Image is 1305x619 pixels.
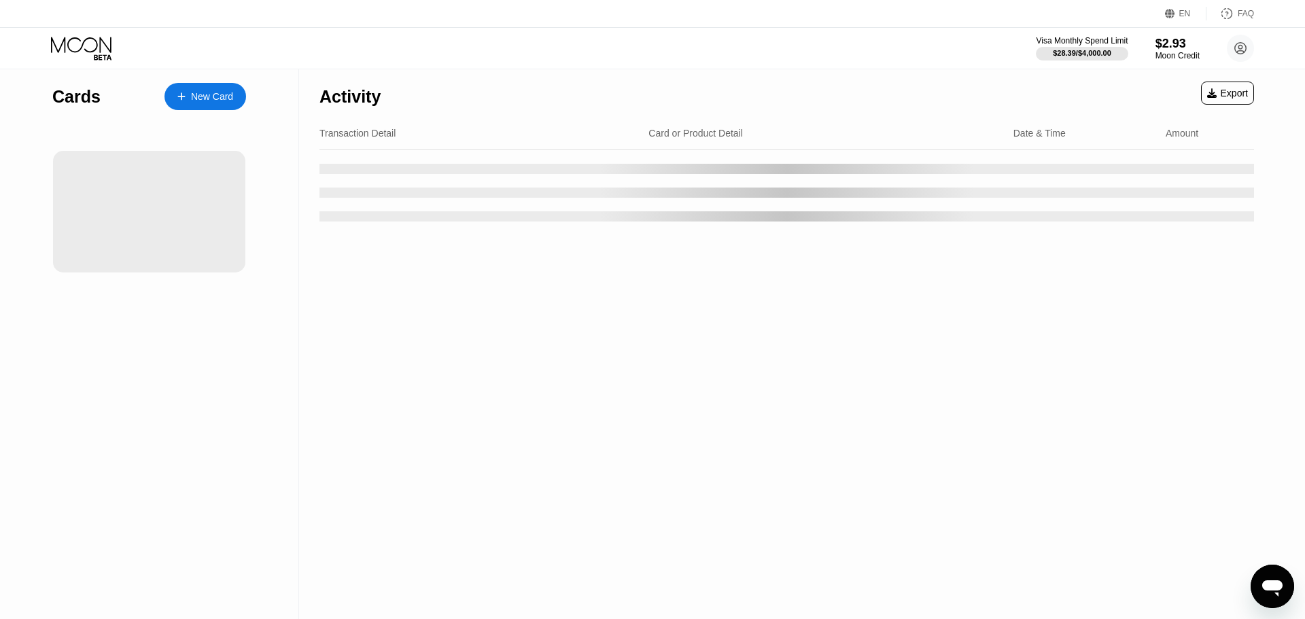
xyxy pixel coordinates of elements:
div: Date & Time [1013,128,1066,139]
div: New Card [164,83,246,110]
div: $2.93 [1155,37,1200,51]
div: $28.39 / $4,000.00 [1053,49,1111,57]
div: Moon Credit [1155,51,1200,60]
div: Visa Monthly Spend Limit$28.39/$4,000.00 [1036,36,1128,60]
div: EN [1179,9,1191,18]
div: Visa Monthly Spend Limit [1036,36,1128,46]
div: Activity [319,87,381,107]
div: EN [1165,7,1206,20]
div: $2.93Moon Credit [1155,37,1200,60]
div: New Card [191,91,233,103]
div: FAQ [1238,9,1254,18]
div: Export [1207,88,1248,99]
div: Export [1201,82,1254,105]
iframe: Button to launch messaging window [1251,565,1294,608]
div: Cards [52,87,101,107]
div: FAQ [1206,7,1254,20]
div: Card or Product Detail [648,128,743,139]
div: Amount [1166,128,1198,139]
div: Transaction Detail [319,128,396,139]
